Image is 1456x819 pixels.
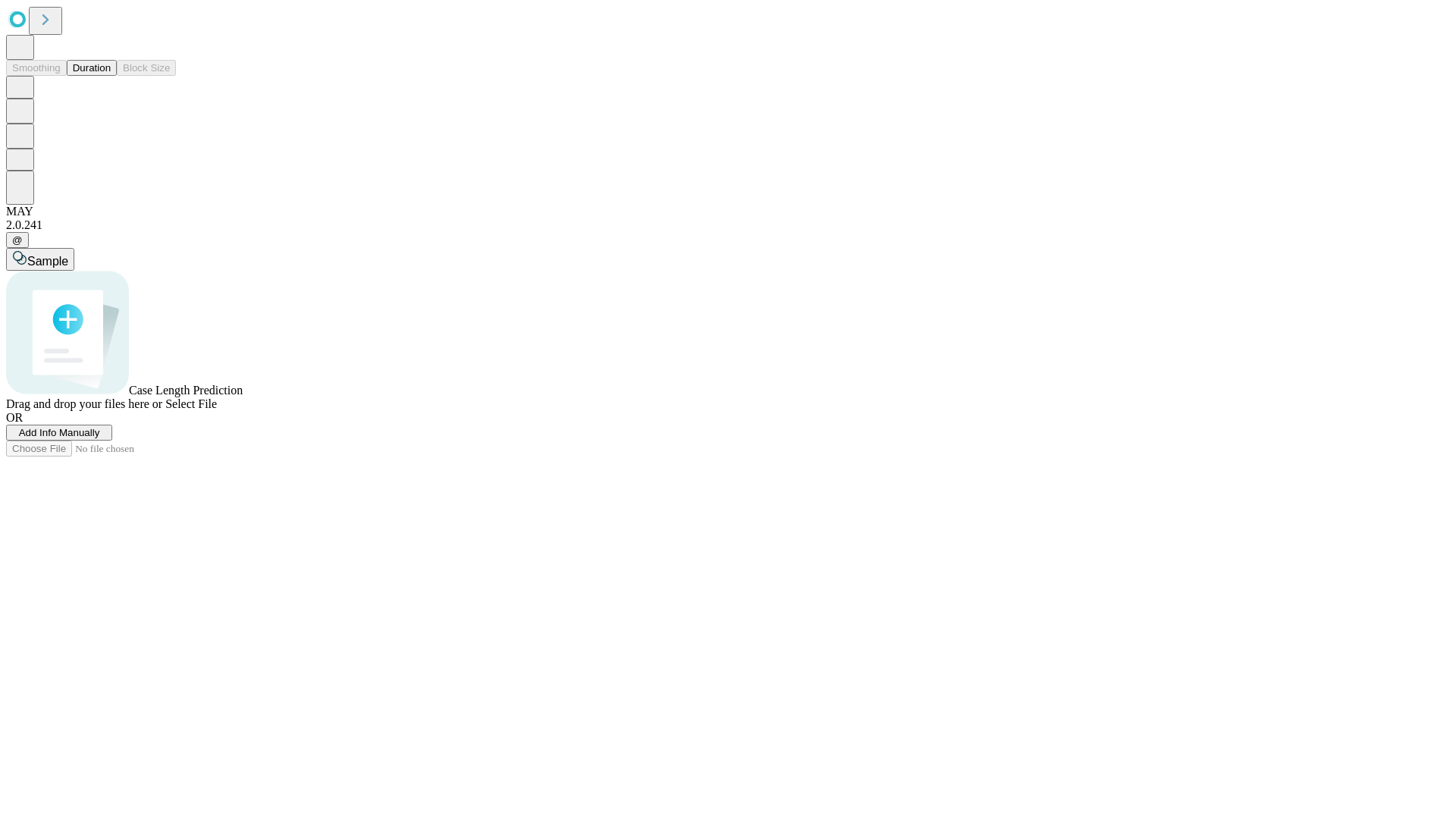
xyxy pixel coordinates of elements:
[19,427,100,438] span: Add Info Manually
[6,411,23,424] span: OR
[129,384,243,397] span: Case Length Prediction
[6,205,1450,218] div: MAY
[117,60,176,76] button: Block Size
[67,60,117,76] button: Duration
[6,397,162,410] span: Drag and drop your files here or
[165,397,217,410] span: Select File
[6,425,112,441] button: Add Info Manually
[12,234,23,246] span: @
[6,248,74,271] button: Sample
[27,255,68,268] span: Sample
[6,232,29,248] button: @
[6,218,1450,232] div: 2.0.241
[6,60,67,76] button: Smoothing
